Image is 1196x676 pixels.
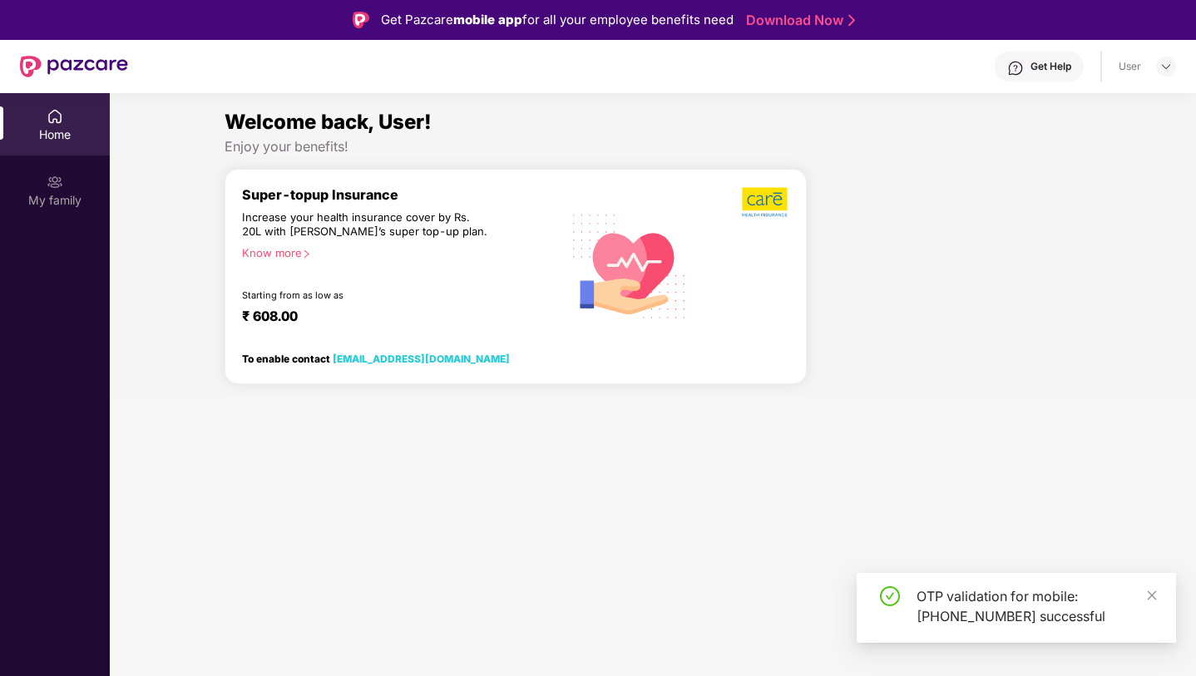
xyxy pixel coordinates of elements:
div: Enjoy your benefits! [225,138,1082,155]
div: Get Pazcare for all your employee benefits need [381,10,734,30]
strong: mobile app [453,12,522,27]
div: Starting from as low as [242,289,491,301]
span: right [302,249,311,259]
span: Welcome back, User! [225,110,432,134]
span: close [1146,590,1158,601]
div: Increase your health insurance cover by Rs. 20L with [PERSON_NAME]’s super top-up plan. [242,210,490,239]
div: OTP validation for mobile: [PHONE_NUMBER] successful [917,586,1156,626]
a: Download Now [746,12,850,29]
div: Super-topup Insurance [242,186,561,203]
a: [EMAIL_ADDRESS][DOMAIN_NAME] [333,353,510,365]
img: b5dec4f62d2307b9de63beb79f102df3.png [742,186,789,218]
div: To enable contact [242,353,510,364]
div: Know more [242,246,551,258]
img: svg+xml;base64,PHN2ZyB3aWR0aD0iMjAiIGhlaWdodD0iMjAiIHZpZXdCb3g9IjAgMCAyMCAyMCIgZmlsbD0ibm9uZSIgeG... [47,174,63,190]
img: svg+xml;base64,PHN2ZyBpZD0iRHJvcGRvd24tMzJ4MzIiIHhtbG5zPSJodHRwOi8vd3d3LnczLm9yZy8yMDAwL3N2ZyIgd2... [1159,60,1173,73]
span: check-circle [880,586,900,606]
div: Get Help [1030,60,1071,73]
div: ₹ 608.00 [242,308,545,328]
div: User [1119,60,1141,73]
img: svg+xml;base64,PHN2ZyB4bWxucz0iaHR0cDovL3d3dy53My5vcmcvMjAwMC9zdmciIHhtbG5zOnhsaW5rPSJodHRwOi8vd3... [561,195,699,334]
img: Stroke [848,12,855,29]
img: svg+xml;base64,PHN2ZyBpZD0iSG9tZSIgeG1sbnM9Imh0dHA6Ly93d3cudzMub3JnLzIwMDAvc3ZnIiB3aWR0aD0iMjAiIG... [47,108,63,125]
img: svg+xml;base64,PHN2ZyBpZD0iSGVscC0zMngzMiIgeG1sbnM9Imh0dHA6Ly93d3cudzMub3JnLzIwMDAvc3ZnIiB3aWR0aD... [1007,60,1024,76]
img: Logo [353,12,369,28]
img: New Pazcare Logo [20,56,128,77]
